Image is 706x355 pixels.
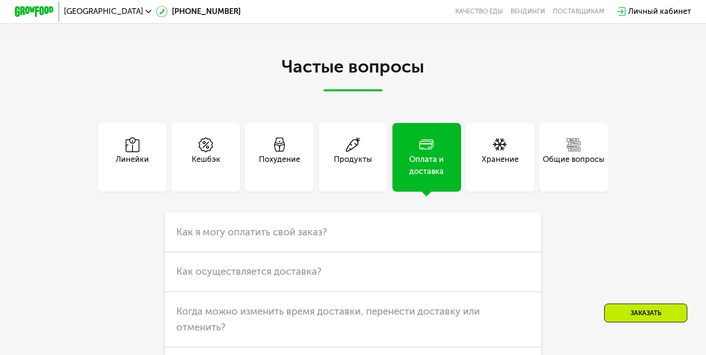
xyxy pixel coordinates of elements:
[392,154,461,177] div: Оплата и доставка
[604,304,687,322] div: Заказать
[64,8,143,15] span: [GEOGRAPHIC_DATA]
[553,8,604,15] div: поставщикам
[543,154,605,177] div: Общие вопросы
[259,154,300,177] div: Похудение
[78,57,627,91] h2: Частые вопросы
[176,306,480,333] span: Когда можно изменить время доставки, перенести доставку или отменить?
[116,154,149,177] div: Линейки
[176,226,327,238] span: Как я могу оплатить свой заказ?
[511,8,545,15] a: Вендинги
[192,154,220,177] div: Кешбэк
[455,8,503,15] a: Качество еды
[334,154,372,177] div: Продукты
[482,154,519,177] div: Хранение
[156,6,241,18] a: [PHONE_NUMBER]
[176,266,322,277] span: Как осуществляется доставка?
[628,6,691,18] div: Личный кабинет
